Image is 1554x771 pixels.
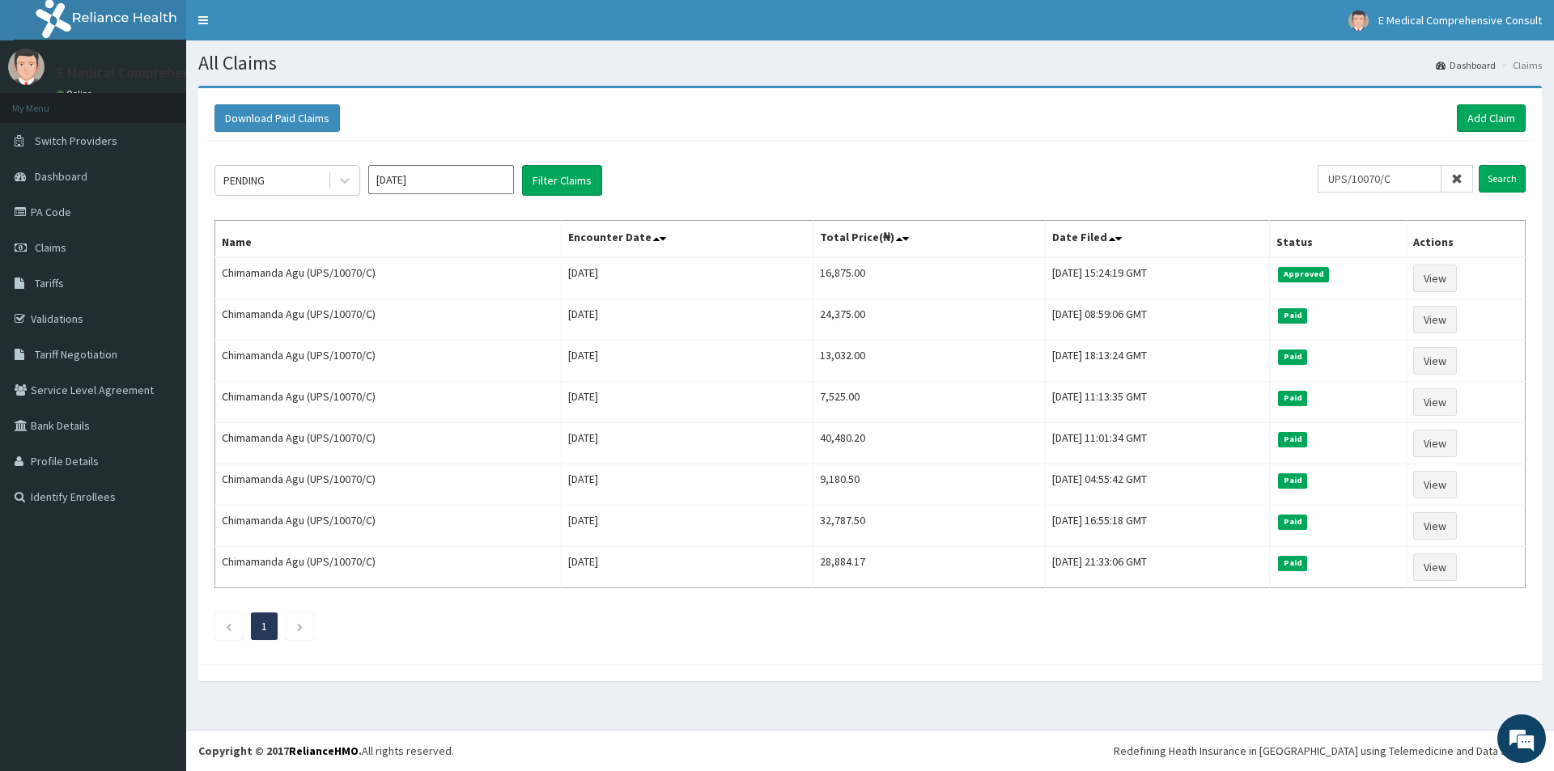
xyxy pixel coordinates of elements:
td: 28,884.17 [813,547,1046,588]
button: Download Paid Claims [214,104,340,132]
td: [DATE] 04:55:42 GMT [1046,464,1270,506]
a: View [1413,347,1457,375]
td: [DATE] 11:13:35 GMT [1046,382,1270,423]
td: Chimamanda Agu (UPS/10070/C) [215,464,562,506]
td: [DATE] [562,506,813,547]
img: User Image [8,49,45,85]
span: Paid [1278,473,1307,488]
span: Paid [1278,556,1307,570]
a: View [1413,388,1457,416]
span: E Medical Comprehensive Consult [1378,13,1542,28]
a: Online [57,88,96,100]
td: Chimamanda Agu (UPS/10070/C) [215,506,562,547]
td: [DATE] [562,464,813,506]
td: [DATE] [562,299,813,341]
td: Chimamanda Agu (UPS/10070/C) [215,341,562,382]
span: Claims [35,240,66,255]
span: Paid [1278,515,1307,529]
td: [DATE] 15:24:19 GMT [1046,257,1270,299]
span: Tariff Negotiation [35,347,117,362]
button: Filter Claims [522,165,602,196]
td: [DATE] [562,382,813,423]
footer: All rights reserved. [186,730,1554,771]
div: PENDING [223,172,265,189]
th: Name [215,221,562,258]
input: Search [1479,165,1526,193]
a: View [1413,306,1457,333]
span: Paid [1278,308,1307,323]
a: Next page [296,619,304,633]
a: Page 1 is your current page [261,619,267,633]
h1: All Claims [198,53,1542,74]
td: [DATE] [562,257,813,299]
td: 7,525.00 [813,382,1046,423]
td: 32,787.50 [813,506,1046,547]
th: Date Filed [1046,221,1270,258]
th: Encounter Date [562,221,813,258]
th: Status [1270,221,1407,258]
strong: Copyright © 2017 . [198,743,362,758]
span: Tariffs [35,276,64,290]
a: View [1413,265,1457,292]
a: Previous page [225,619,232,633]
input: Select Month and Year [368,165,514,194]
span: Switch Providers [35,133,117,148]
td: Chimamanda Agu (UPS/10070/C) [215,423,562,464]
p: E Medical Comprehensive Consult [57,66,268,80]
span: Paid [1278,432,1307,447]
td: [DATE] [562,341,813,382]
span: Dashboard [35,169,87,184]
input: Search by HMO ID [1318,165,1441,193]
td: Chimamanda Agu (UPS/10070/C) [215,382,562,423]
td: [DATE] 16:55:18 GMT [1046,506,1270,547]
td: Chimamanda Agu (UPS/10070/C) [215,257,562,299]
td: [DATE] 11:01:34 GMT [1046,423,1270,464]
a: Add Claim [1457,104,1526,132]
a: View [1413,553,1457,581]
li: Claims [1497,58,1542,72]
a: Dashboard [1436,58,1496,72]
td: Chimamanda Agu (UPS/10070/C) [215,547,562,588]
td: [DATE] 08:59:06 GMT [1046,299,1270,341]
td: 16,875.00 [813,257,1046,299]
th: Total Price(₦) [813,221,1046,258]
a: RelianceHMO [289,743,359,758]
img: User Image [1348,11,1369,31]
th: Actions [1407,221,1526,258]
td: 9,180.50 [813,464,1046,506]
td: Chimamanda Agu (UPS/10070/C) [215,299,562,341]
a: View [1413,430,1457,457]
span: Paid [1278,349,1307,364]
td: 24,375.00 [813,299,1046,341]
a: View [1413,512,1457,540]
span: Paid [1278,391,1307,405]
span: Approved [1278,267,1329,282]
td: [DATE] [562,423,813,464]
div: Redefining Heath Insurance in [GEOGRAPHIC_DATA] using Telemedicine and Data Science! [1114,743,1542,759]
td: [DATE] 18:13:24 GMT [1046,341,1270,382]
td: [DATE] 21:33:06 GMT [1046,547,1270,588]
a: View [1413,471,1457,498]
td: 40,480.20 [813,423,1046,464]
td: [DATE] [562,547,813,588]
td: 13,032.00 [813,341,1046,382]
